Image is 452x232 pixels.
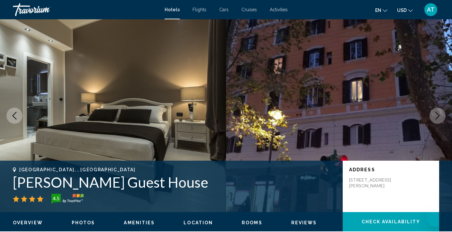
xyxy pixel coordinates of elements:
[184,220,213,226] button: Location
[13,174,336,191] h1: [PERSON_NAME] Guest House
[426,206,447,227] iframe: Кнопка запуска окна обмена сообщениями
[429,108,446,124] button: Next image
[241,7,257,12] a: Cruises
[19,167,136,172] span: [GEOGRAPHIC_DATA], , [GEOGRAPHIC_DATA]
[343,212,439,231] button: Check Availability
[13,220,43,226] button: Overview
[242,220,262,226] button: Rooms
[397,8,407,13] span: USD
[124,220,155,226] button: Amenities
[397,5,413,15] button: Change currency
[51,194,84,204] img: trustyou-badge-hor.svg
[165,7,180,12] a: Hotels
[193,7,206,12] a: Flights
[6,108,23,124] button: Previous image
[427,6,435,13] span: AT
[270,7,288,12] a: Activities
[13,3,158,16] a: Travorium
[349,177,401,189] p: [STREET_ADDRESS][PERSON_NAME]
[291,220,317,226] button: Reviews
[50,194,62,202] div: 4.5
[362,219,420,225] span: Check Availability
[375,8,381,13] span: en
[422,3,439,16] button: User Menu
[72,220,95,226] button: Photos
[375,5,387,15] button: Change language
[349,167,433,172] p: Address
[219,7,229,12] a: Cars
